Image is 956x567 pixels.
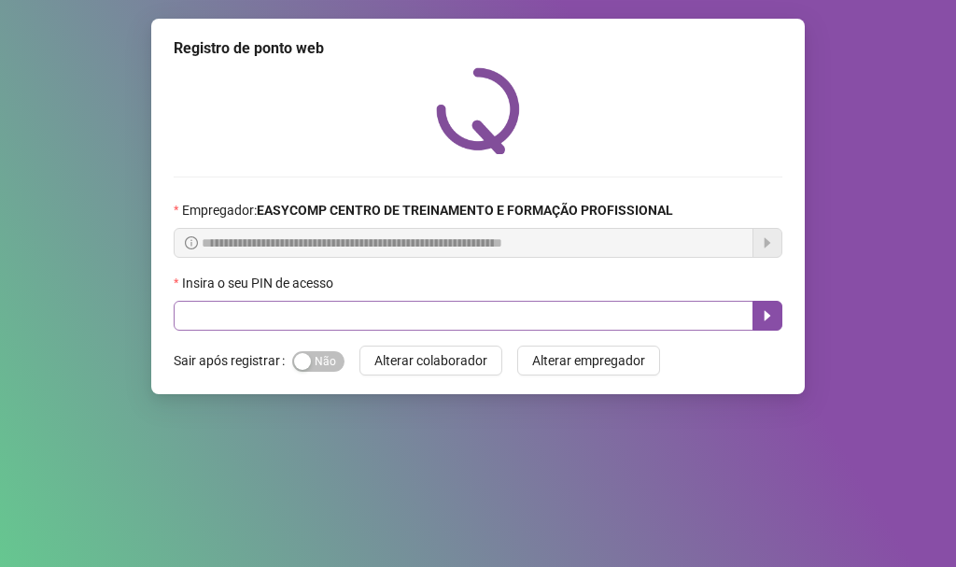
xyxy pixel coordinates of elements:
[257,203,673,218] strong: EASYCOMP CENTRO DE TREINAMENTO E FORMAÇÃO PROFISSIONAL
[359,346,502,376] button: Alterar colaborador
[182,200,673,220] span: Empregador :
[174,37,782,60] div: Registro de ponto web
[374,350,487,371] span: Alterar colaborador
[185,236,198,249] span: info-circle
[760,308,775,323] span: caret-right
[174,273,345,293] label: Insira o seu PIN de acesso
[517,346,660,376] button: Alterar empregador
[174,346,292,376] label: Sair após registrar
[436,67,520,154] img: QRPoint
[532,350,645,371] span: Alterar empregador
